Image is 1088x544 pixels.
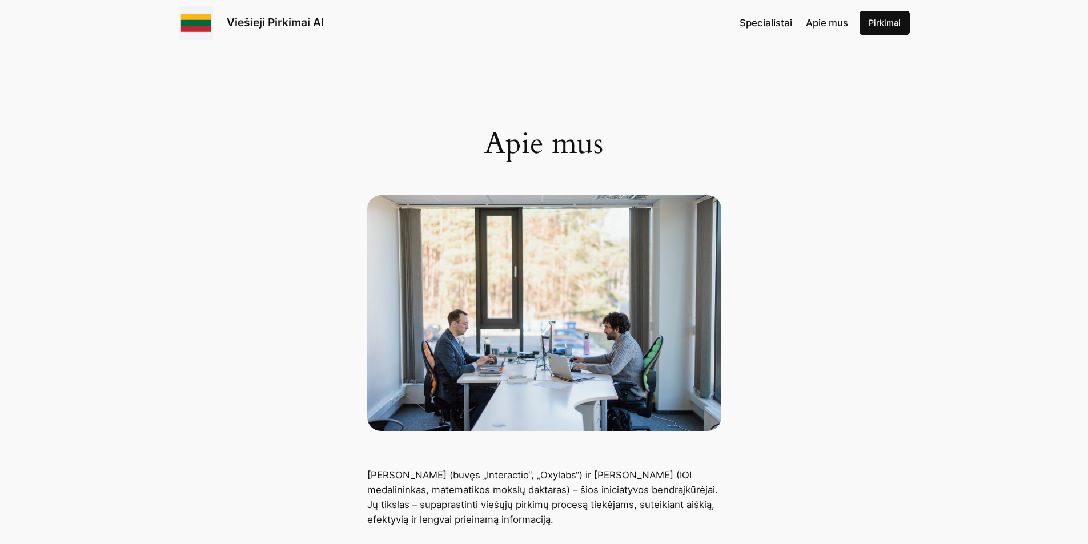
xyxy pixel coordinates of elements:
img: Viešieji pirkimai logo [179,6,213,40]
a: Pirkimai [860,11,910,35]
a: Apie mus [806,15,848,30]
span: Specialistai [740,17,792,29]
span: Apie mus [806,17,848,29]
nav: Navigation [740,15,848,30]
a: Specialistai [740,15,792,30]
h1: Apie mus [367,127,721,161]
a: Viešieji Pirkimai AI [227,15,324,29]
